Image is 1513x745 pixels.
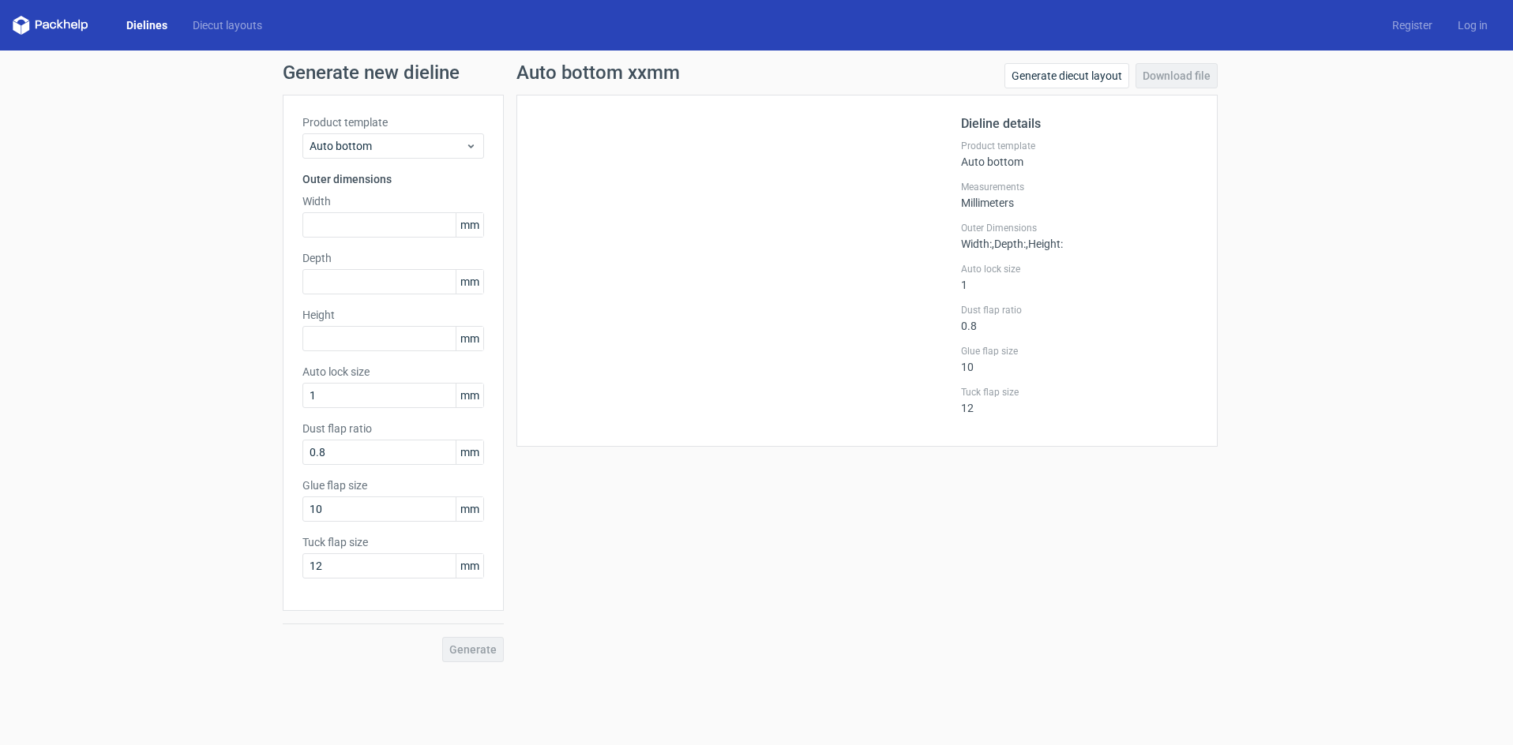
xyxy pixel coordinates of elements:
[456,213,483,237] span: mm
[1004,63,1129,88] a: Generate diecut layout
[961,345,1198,373] div: 10
[302,364,484,380] label: Auto lock size
[1380,17,1445,33] a: Register
[1445,17,1500,33] a: Log in
[961,304,1198,332] div: 0.8
[961,304,1198,316] label: Dust flap ratio
[302,477,484,493] label: Glue flap size
[961,263,1198,275] label: Auto lock size
[961,222,1198,234] label: Outer Dimensions
[961,238,992,250] span: Width :
[516,63,680,82] h1: Auto bottom xxmm
[180,17,275,33] a: Diecut layouts
[302,193,484,209] label: Width
[961,386,1198,399] label: Tuck flap size
[456,384,483,407] span: mm
[302,171,484,187] h3: Outer dimensions
[456,440,483,464] span: mm
[456,327,483,350] span: mm
[456,554,483,578] span: mm
[302,250,484,266] label: Depth
[302,421,484,436] label: Dust flap ratio
[283,63,1230,82] h1: Generate new dieline
[302,534,484,550] label: Tuck flap size
[961,114,1198,133] h2: Dieline details
[961,140,1198,152] label: Product template
[456,497,483,521] span: mm
[961,263,1198,291] div: 1
[1026,238,1063,250] span: , Height :
[456,270,483,294] span: mm
[961,386,1198,414] div: 12
[114,17,180,33] a: Dielines
[310,138,465,154] span: Auto bottom
[961,181,1198,209] div: Millimeters
[302,114,484,130] label: Product template
[961,181,1198,193] label: Measurements
[961,345,1198,358] label: Glue flap size
[992,238,1026,250] span: , Depth :
[302,307,484,323] label: Height
[961,140,1198,168] div: Auto bottom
